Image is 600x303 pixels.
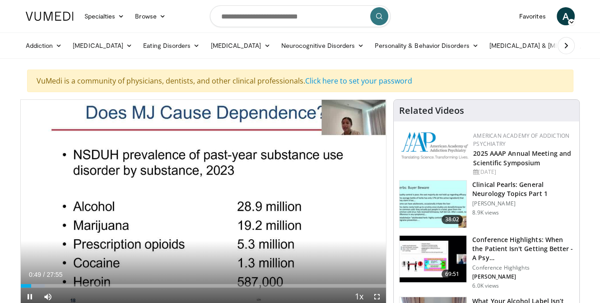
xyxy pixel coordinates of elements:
[47,271,62,278] span: 27:55
[472,180,574,198] h3: Clinical Pearls: General Neurology Topics Part 1
[472,264,574,271] p: Conference Highlights
[399,180,574,228] a: 38:02 Clinical Pearls: General Neurology Topics Part 1 [PERSON_NAME] 8.9K views
[472,273,574,280] p: [PERSON_NAME]
[473,132,569,148] a: American Academy of Addiction Psychiatry
[79,7,130,25] a: Specialties
[473,149,571,167] a: 2025 AAAP Annual Meeting and Scientific Symposium
[205,37,275,55] a: [MEDICAL_DATA]
[401,132,469,159] img: f7c290de-70ae-47e0-9ae1-04035161c232.png.150x105_q85_autocrop_double_scale_upscale_version-0.2.png
[29,271,41,278] span: 0:49
[210,5,391,27] input: Search topics, interventions
[473,168,572,176] div: [DATE]
[400,236,466,283] img: 4362ec9e-0993-4580-bfd4-8e18d57e1d49.150x105_q85_crop-smart_upscale.jpg
[472,282,499,289] p: 6.0K views
[399,235,574,289] a: 69:51 Conference Highlights: When the Patient Isn't Getting Better - A Psy… Conference Highlights...
[305,76,412,86] a: Click here to set your password
[138,37,205,55] a: Eating Disorders
[130,7,171,25] a: Browse
[442,270,463,279] span: 69:51
[43,271,45,278] span: /
[472,209,499,216] p: 8.9K views
[400,181,466,228] img: 91ec4e47-6cc3-4d45-a77d-be3eb23d61cb.150x105_q85_crop-smart_upscale.jpg
[472,235,574,262] h3: Conference Highlights: When the Patient Isn't Getting Better - A Psy…
[399,105,464,116] h4: Related Videos
[27,70,573,92] div: VuMedi is a community of physicians, dentists, and other clinical professionals.
[369,37,484,55] a: Personality & Behavior Disorders
[442,215,463,224] span: 38:02
[26,12,74,21] img: VuMedi Logo
[557,7,575,25] a: A
[67,37,138,55] a: [MEDICAL_DATA]
[21,284,386,288] div: Progress Bar
[472,200,574,207] p: [PERSON_NAME]
[276,37,370,55] a: Neurocognitive Disorders
[514,7,551,25] a: Favorites
[20,37,68,55] a: Addiction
